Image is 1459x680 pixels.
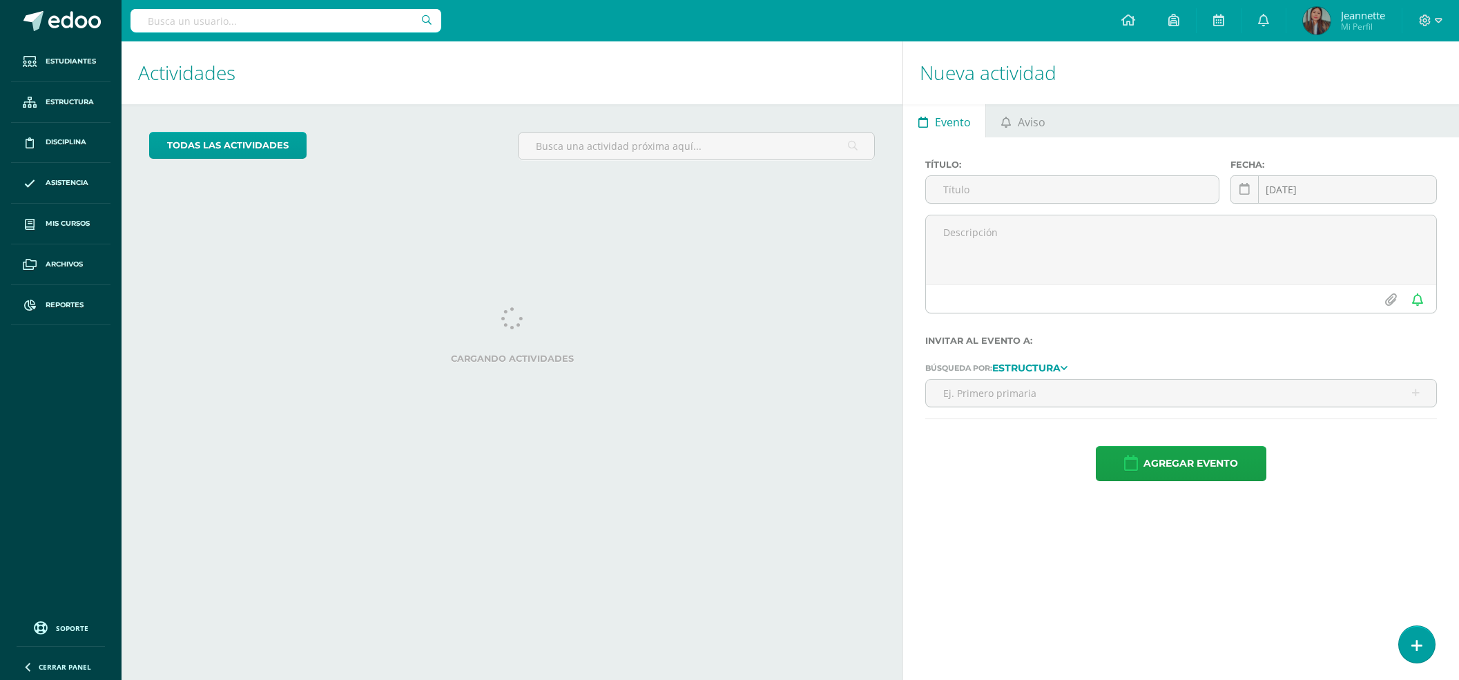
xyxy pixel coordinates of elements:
[925,159,1219,170] label: Título:
[17,618,105,637] a: Soporte
[925,336,1437,346] label: Invitar al evento a:
[56,623,88,633] span: Soporte
[138,41,886,104] h1: Actividades
[46,137,86,148] span: Disciplina
[1231,176,1436,203] input: Fecha de entrega
[1303,7,1331,35] img: e0e3018be148909e9b9cf69bbfc1c52d.png
[992,362,1067,372] a: Estructura
[46,259,83,270] span: Archivos
[935,106,971,139] span: Evento
[1341,8,1385,22] span: Jeannette
[1230,159,1437,170] label: Fecha:
[1018,106,1045,139] span: Aviso
[131,9,441,32] input: Busca un usuario...
[11,163,110,204] a: Asistencia
[1096,446,1266,481] button: Agregar evento
[39,662,91,672] span: Cerrar panel
[986,104,1060,137] a: Aviso
[519,133,875,159] input: Busca una actividad próxima aquí...
[1143,447,1238,480] span: Agregar evento
[46,218,90,229] span: Mis cursos
[149,353,875,364] label: Cargando actividades
[925,363,992,373] span: Búsqueda por:
[46,97,94,108] span: Estructura
[11,204,110,244] a: Mis cursos
[903,104,985,137] a: Evento
[46,56,96,67] span: Estudiantes
[926,176,1218,203] input: Título
[11,123,110,164] a: Disciplina
[1341,21,1385,32] span: Mi Perfil
[992,362,1061,374] strong: Estructura
[11,285,110,326] a: Reportes
[46,300,84,311] span: Reportes
[149,132,307,159] a: todas las Actividades
[46,177,88,188] span: Asistencia
[926,380,1436,407] input: Ej. Primero primaria
[11,41,110,82] a: Estudiantes
[920,41,1442,104] h1: Nueva actividad
[11,244,110,285] a: Archivos
[11,82,110,123] a: Estructura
